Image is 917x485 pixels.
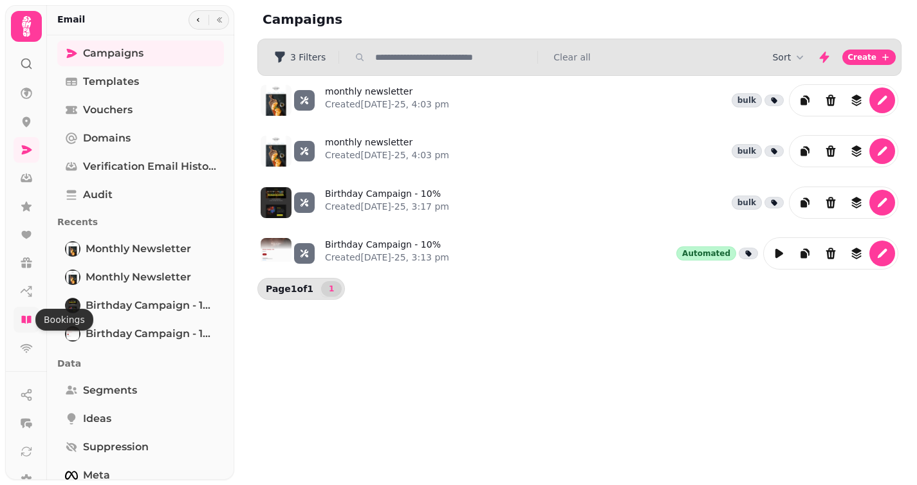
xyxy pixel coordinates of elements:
[86,298,216,313] span: Birthday Campaign - 10%
[57,236,224,262] a: monthly newslettermonthly newsletter
[86,326,216,342] span: Birthday Campaign - 10%
[772,51,806,64] button: Sort
[732,93,762,107] div: bulk
[83,159,216,174] span: Verification email history
[766,241,792,266] button: edit
[83,468,110,483] span: Meta
[869,138,895,164] button: edit
[869,190,895,215] button: edit
[321,281,342,297] button: 1
[261,238,292,269] img: aHR0cHM6Ly9zdGFtcGVkZS1zZXJ2aWNlLXByb2QtdGVtcGxhdGUtcHJldmlld3MuczMuZXUtd2VzdC0xLmFtYXpvbmF3cy5jb...
[57,97,224,123] a: Vouchers
[325,136,449,167] a: monthly newsletterCreated[DATE]-25, 4:03 pm
[83,439,149,455] span: Suppression
[321,281,342,297] nav: Pagination
[57,182,224,208] a: Audit
[325,149,449,161] p: Created [DATE]-25, 4:03 pm
[35,309,93,331] div: Bookings
[86,241,191,257] span: monthly newsletter
[325,200,449,213] p: Created [DATE]-25, 3:17 pm
[83,74,139,89] span: Templates
[818,87,844,113] button: Delete
[261,136,292,167] img: aHR0cHM6Ly9zdGFtcGVkZS1zZXJ2aWNlLXByb2QtdGVtcGxhdGUtcHJldmlld3MuczMuZXUtd2VzdC0xLmFtYXpvbmF3cy5jb...
[66,243,79,255] img: monthly newsletter
[261,282,319,295] p: Page 1 of 1
[86,270,191,285] span: monthly newsletter
[553,51,590,64] button: Clear all
[325,187,449,218] a: Birthday Campaign - 10%Created[DATE]-25, 3:17 pm
[325,251,449,264] p: Created [DATE]-25, 3:13 pm
[57,321,224,347] a: Birthday Campaign - 10%Birthday Campaign - 10%
[57,378,224,403] a: Segments
[57,125,224,151] a: Domains
[83,102,133,118] span: Vouchers
[844,138,869,164] button: revisions
[792,87,818,113] button: duplicate
[57,69,224,95] a: Templates
[844,190,869,215] button: revisions
[818,241,844,266] button: Delete
[732,196,762,210] div: bulk
[869,241,895,266] button: edit
[57,13,85,26] h2: Email
[844,87,869,113] button: revisions
[83,187,113,203] span: Audit
[66,271,79,284] img: monthly newsletter
[818,190,844,215] button: Delete
[83,411,111,426] span: Ideas
[66,299,79,312] img: Birthday Campaign - 10%
[326,285,337,293] span: 1
[57,41,224,66] a: Campaigns
[818,138,844,164] button: Delete
[844,241,869,266] button: revisions
[57,264,224,290] a: monthly newslettermonthly newsletter
[261,187,292,218] img: aHR0cHM6Ly9zdGFtcGVkZS1zZXJ2aWNlLXByb2QtdGVtcGxhdGUtcHJldmlld3MuczMuZXUtd2VzdC0xLmFtYXpvbmF3cy5jb...
[83,46,144,61] span: Campaigns
[732,144,762,158] div: bulk
[66,327,79,340] img: Birthday Campaign - 10%
[325,98,449,111] p: Created [DATE]-25, 4:03 pm
[842,50,896,65] button: Create
[869,87,895,113] button: edit
[792,190,818,215] button: duplicate
[57,210,224,233] p: Recents
[325,238,449,269] a: Birthday Campaign - 10%Created[DATE]-25, 3:13 pm
[83,131,131,146] span: Domains
[792,241,818,266] button: duplicate
[848,53,876,61] span: Create
[83,383,137,398] span: Segments
[261,85,292,116] img: aHR0cHM6Ly9zdGFtcGVkZS1zZXJ2aWNlLXByb2QtdGVtcGxhdGUtcHJldmlld3MuczMuZXUtd2VzdC0xLmFtYXpvbmF3cy5jb...
[290,53,326,62] span: 3 Filters
[325,85,449,116] a: monthly newsletterCreated[DATE]-25, 4:03 pm
[676,246,736,261] div: Automated
[57,434,224,460] a: Suppression
[263,47,336,68] button: 3 Filters
[57,293,224,318] a: Birthday Campaign - 10%Birthday Campaign - 10%
[263,10,510,28] h2: Campaigns
[57,406,224,432] a: Ideas
[792,138,818,164] button: duplicate
[57,352,224,375] p: Data
[57,154,224,179] a: Verification email history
